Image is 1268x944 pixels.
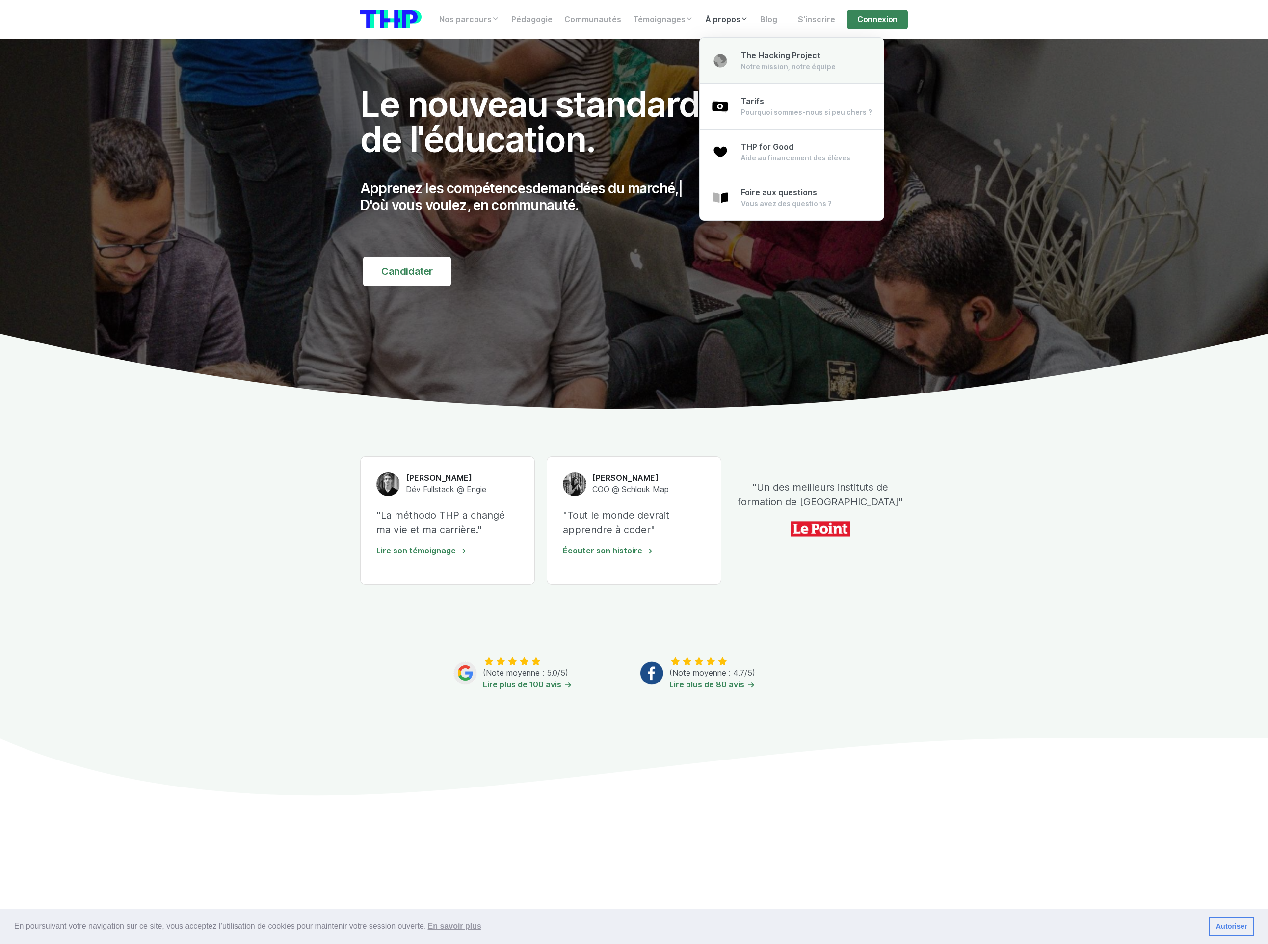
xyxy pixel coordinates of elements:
p: "Un des meilleurs instituts de formation de [GEOGRAPHIC_DATA]" [733,480,908,509]
span: COO @ Schlouk Map [592,485,669,494]
img: heart-3dc04c8027ce09cac19c043a17b15ac7.svg [712,143,729,161]
img: Google [453,661,477,685]
div: Vous avez des questions ? [741,199,832,209]
span: THP for Good [741,142,793,152]
img: Melisande [563,472,586,496]
div: Notre mission, notre équipe [741,62,836,72]
a: learn more about cookies [426,919,483,934]
a: S'inscrire [792,10,841,29]
img: earth-532ca4cfcc951ee1ed9d08868e369144.svg [712,52,729,70]
span: Foire aux questions [741,188,817,197]
a: The Hacking Project Notre mission, notre équipe [700,38,884,84]
a: Lire plus de 80 avis [669,680,755,689]
span: En poursuivant votre navigation sur ce site, vous acceptez l’utilisation de cookies pour mainteni... [14,919,1201,934]
a: À propos [699,10,754,29]
img: book-open-effebd538656b14b08b143ef14f57c46.svg [712,189,729,207]
h1: Le nouveau standard de l'éducation. [360,86,721,157]
a: Écouter son histoire [563,546,653,555]
span: Tarifs [741,97,764,106]
img: logo [360,10,422,28]
span: Dév Fullstack @ Engie [406,485,486,494]
a: Communautés [558,10,627,29]
span: (Note moyenne : 4.7/5) [669,668,755,678]
h6: [PERSON_NAME] [592,473,669,484]
a: Candidater [363,257,451,286]
a: Connexion [847,10,908,29]
a: Foire aux questions Vous avez des questions ? [700,175,884,220]
p: Apprenez les compétences D'où vous voulez, en communauté. [360,181,721,213]
p: "La méthodo THP a changé ma vie et ma carrière." [376,508,519,537]
a: Blog [754,10,783,29]
a: dismiss cookie message [1209,917,1254,937]
span: | [678,180,683,197]
a: THP for Good Aide au financement des élèves [700,129,884,175]
div: Aide au financement des élèves [741,153,850,163]
img: Facebook [640,661,663,685]
img: icon [791,517,850,541]
a: Tarifs Pourquoi sommes-nous si peu chers ? [700,83,884,130]
img: money-9ea4723cc1eb9d308b63524c92a724aa.svg [712,98,729,115]
span: demandées du marché, [532,180,678,197]
div: Pourquoi sommes-nous si peu chers ? [741,107,872,117]
h6: [PERSON_NAME] [406,473,486,484]
a: Nos parcours [433,10,505,29]
img: Titouan [376,472,400,496]
a: Témoignages [627,10,699,29]
span: The Hacking Project [741,51,820,60]
span: (Note moyenne : 5.0/5) [483,668,568,678]
a: Lire plus de 100 avis [483,680,572,689]
p: "Tout le monde devrait apprendre à coder" [563,508,705,537]
a: Lire son témoignage [376,546,467,555]
a: Pédagogie [505,10,558,29]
